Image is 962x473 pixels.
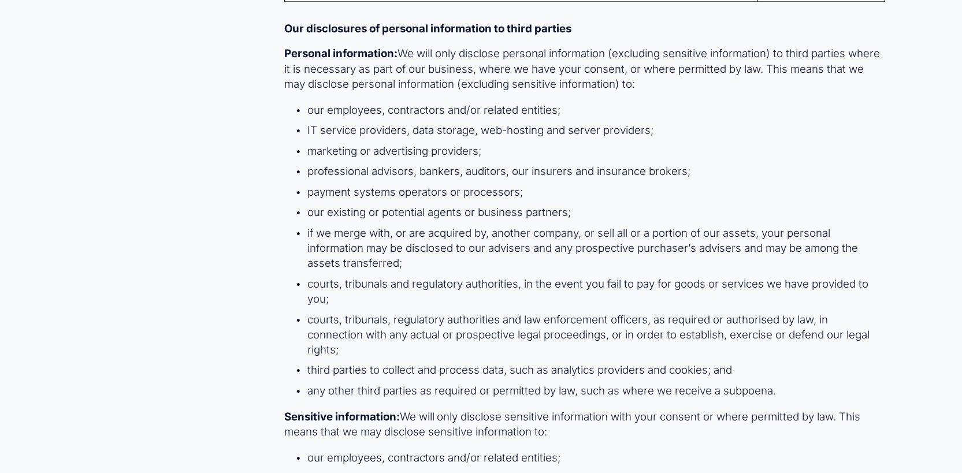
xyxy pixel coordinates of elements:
p: IT service providers, data storage, web-hosting and server providers; [307,123,885,138]
p: We will only disclose sensitive information with your consent or where permitted by law. This mea... [284,409,885,440]
p: our employees, contractors and/or related entities; [307,450,885,465]
strong: Our disclosures of personal information to third parties [284,22,571,35]
p: payment systems operators or processors; [307,185,885,200]
p: courts, tribunals, regulatory authorities and law enforcement officers, as required or authorised... [307,312,885,358]
p: We will only disclose personal information (excluding sensitive information) to third parties whe... [284,46,885,92]
p: courts, tribunals and regulatory authorities, in the event you fail to pay for goods or services ... [307,277,885,307]
strong: Personal information: [284,47,398,60]
p: third parties to collect and process data, such as analytics providers and cookies; and [307,363,885,378]
strong: Sensitive information: [284,410,400,423]
p: marketing or advertising providers; [307,144,885,159]
p: professional advisors, bankers, auditors, our insurers and insurance brokers; [307,164,885,179]
p: if we merge with, or are acquired by, another company, or sell all or a portion of our assets, yo... [307,226,885,271]
p: any other third parties as required or permitted by law, such as where we receive a subpoena. [307,383,885,398]
p: our employees, contractors and/or related entities; [307,103,885,118]
p: our existing or potential agents or business partners; [307,205,885,220]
